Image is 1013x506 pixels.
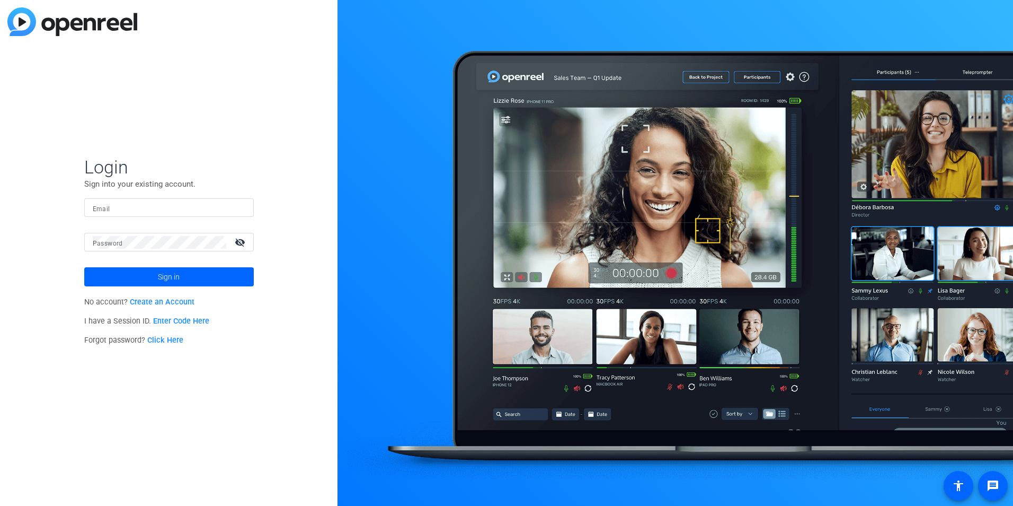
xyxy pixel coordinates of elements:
[987,479,999,492] mat-icon: message
[84,317,210,326] span: I have a Session ID.
[84,156,254,178] span: Login
[153,317,209,326] a: Enter Code Here
[84,298,195,307] span: No account?
[130,298,194,307] a: Create an Account
[228,234,254,250] mat-icon: visibility_off
[7,7,137,36] img: blue-gradient.svg
[147,336,183,345] a: Click Here
[84,336,184,345] span: Forgot password?
[93,205,110,213] mat-label: Email
[84,178,254,190] p: Sign into your existing account.
[158,264,180,290] span: Sign in
[93,202,245,214] input: Enter Email Address
[93,240,123,247] mat-label: Password
[84,267,254,286] button: Sign in
[952,479,965,492] mat-icon: accessibility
